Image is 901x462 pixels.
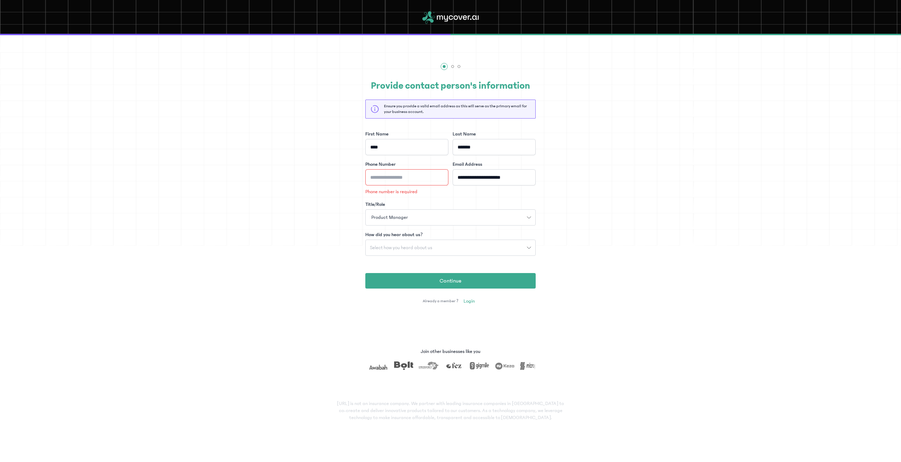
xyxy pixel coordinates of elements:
p: [URL] is not an insurance company. We partner with leading insurance companies in [GEOGRAPHIC_DAT... [330,400,571,421]
img: fez.png [443,361,463,370]
span: Login [464,298,475,305]
img: awabah.png [367,361,387,370]
img: bolt.png [392,361,412,370]
a: Login [460,296,478,307]
span: Select how you heard about us [366,245,436,250]
span: Already a member ? [423,298,458,304]
p: Phone number is required [365,188,448,195]
img: keza.png [494,361,513,370]
img: era.png [418,361,437,370]
label: First Name [365,131,389,138]
label: Title/Role [365,201,385,208]
label: Phone Number [365,161,396,168]
label: Last Name [453,131,476,138]
p: Join other businesses like you [421,348,480,355]
button: Select how you heard about us [365,240,536,256]
label: How did you hear about us? [365,231,423,238]
img: micropay.png [519,361,539,370]
img: gigmile.png [468,361,488,370]
label: Email Address [453,161,482,168]
p: Ensure you provide a valid email address as this will serve as the primary email for your busines... [384,103,530,115]
button: Product Manager [365,209,536,226]
span: Product Manager [367,214,412,221]
h2: Provide contact person's information [365,78,536,93]
button: Continue [365,273,536,289]
span: Continue [440,277,461,285]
